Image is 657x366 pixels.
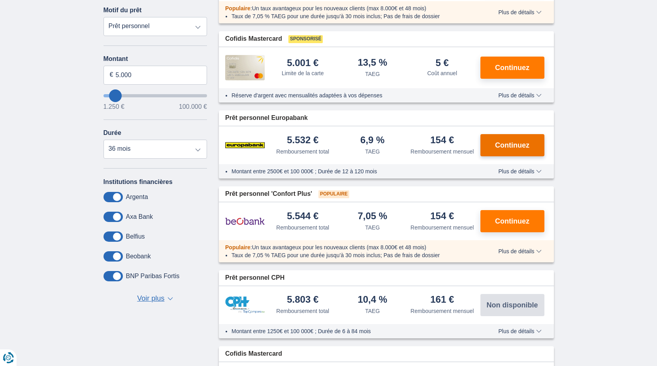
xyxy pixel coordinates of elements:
span: Un taux avantageux pour les nouveaux clients (max 8.000€ et 48 mois) [252,244,426,250]
span: Un taux avantageux pour les nouveaux clients (max 8.000€ et 48 mois) [252,5,426,11]
button: Plus de détails [492,168,547,174]
span: Voir plus [137,294,164,304]
div: Remboursement total [276,307,329,315]
button: Continuez [480,210,544,232]
div: 13,5 % [358,58,387,68]
span: Plus de détails [498,248,541,254]
div: : [219,243,482,251]
label: BNP Paribas Fortis [126,273,180,280]
button: Voir plus ▼ [135,293,175,304]
div: Coût annuel [427,69,457,77]
span: Plus de détails [498,328,541,334]
div: : [219,4,482,12]
li: Montant entre 2500€ et 100 000€ ; Durée de 12 à 120 mois [232,167,475,175]
div: 6,9 % [360,135,384,146]
button: Plus de détails [492,248,547,254]
div: TAEG [365,70,380,78]
span: Plus de détails [498,169,541,174]
label: Motif du prêt [104,7,142,14]
button: Non disponible [480,294,544,316]
label: Axa Bank [126,213,153,220]
input: wantToBorrow [104,94,207,97]
span: Prêt personnel CPH [225,273,284,283]
li: Taux de 7,05 % TAEG pour une durée jusqu’à 30 mois inclus; Pas de frais de dossier [232,12,475,20]
span: 1.250 € [104,104,124,110]
span: Cofidis Mastercard [225,34,282,44]
label: Argenta [126,193,148,201]
span: Populaire [225,5,250,11]
span: Continuez [495,64,529,71]
label: Durée [104,129,121,137]
div: TAEG [365,224,380,231]
div: 5 € [436,58,449,68]
button: Plus de détails [492,92,547,99]
div: Remboursement total [276,148,329,156]
img: pret personnel CPH Banque [225,296,265,313]
div: TAEG [365,148,380,156]
span: Populaire [318,190,349,198]
img: pret personnel Beobank [225,211,265,231]
span: € [110,70,113,80]
button: Plus de détails [492,328,547,334]
div: TAEG [365,307,380,315]
label: Institutions financières [104,178,173,186]
button: Plus de détails [492,9,547,15]
span: Plus de détails [498,93,541,98]
div: Limite de la carte [282,69,324,77]
div: Remboursement total [276,224,329,231]
li: Réserve d'argent avec mensualités adaptées à vos dépenses [232,91,475,99]
button: Continuez [480,134,544,156]
div: Remboursement mensuel [410,307,474,315]
span: Non disponible [487,302,538,309]
span: Prêt personnel 'Confort Plus' [225,190,312,199]
span: ▼ [168,297,173,300]
img: pret personnel Cofidis CC [225,55,265,80]
img: pret personnel Europabank [225,135,265,155]
label: Beobank [126,253,151,260]
div: Remboursement mensuel [410,148,474,156]
label: Belfius [126,233,145,240]
button: Continuez [480,57,544,79]
span: Continuez [495,218,529,225]
span: Sponsorisé [288,35,323,43]
div: 7,05 % [358,211,387,222]
div: 5.532 € [287,135,318,146]
div: 5.544 € [287,211,318,222]
span: Prêt personnel Europabank [225,114,308,123]
span: Cofidis Mastercard [225,349,282,358]
span: Populaire [225,244,250,250]
li: Montant entre 1250€ et 100 000€ ; Durée de 6 à 84 mois [232,327,475,335]
div: 154 € [430,135,454,146]
div: 10,4 % [358,295,387,305]
div: 5.001 € [287,58,318,68]
div: 161 € [430,295,454,305]
span: Plus de détails [498,9,541,15]
div: Remboursement mensuel [410,224,474,231]
span: 100.000 € [179,104,207,110]
div: 154 € [430,211,454,222]
label: Montant [104,55,207,63]
li: Taux de 7,05 % TAEG pour une durée jusqu’à 30 mois inclus; Pas de frais de dossier [232,251,475,259]
div: 5.803 € [287,295,318,305]
span: Continuez [495,142,529,149]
